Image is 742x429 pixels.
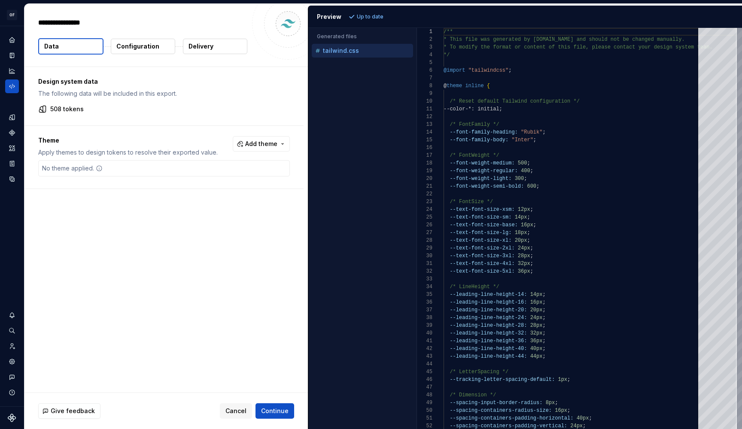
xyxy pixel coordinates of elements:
[450,168,517,174] span: --font-weight-regular:
[450,346,527,352] span: --leading-line-height-40:
[5,79,19,93] div: Code automation
[521,222,533,228] span: 16px
[417,167,432,175] div: 19
[5,64,19,78] div: Analytics
[5,370,19,384] button: Contact support
[521,168,530,174] span: 400
[530,253,533,259] span: ;
[444,37,598,43] span: * This file was generated by [DOMAIN_NAME] and sho
[527,230,530,236] span: ;
[225,407,246,415] span: Cancel
[38,403,100,419] button: Give feedback
[542,299,545,305] span: ;
[450,176,511,182] span: --font-weight-light:
[450,261,514,267] span: --text-font-size-4xl:
[514,237,527,243] span: 20px
[2,6,22,24] button: OF
[417,136,432,144] div: 15
[417,59,432,67] div: 5
[417,159,432,167] div: 18
[450,183,524,189] span: --font-weight-semi-bold:
[317,33,408,40] p: Generated files
[450,423,567,429] span: --spacing-containers-padding-vertical:
[39,161,106,176] div: No theme applied.
[417,221,432,229] div: 26
[111,39,175,54] button: Configuration
[517,268,530,274] span: 36px
[417,128,432,136] div: 14
[417,144,432,152] div: 16
[417,368,432,376] div: 45
[417,244,432,252] div: 29
[447,83,462,89] span: theme
[233,136,290,152] button: Add theme
[530,268,533,274] span: ;
[542,346,545,352] span: ;
[514,214,527,220] span: 14px
[38,89,290,98] p: The following data will be included in this export.
[450,160,514,166] span: --font-weight-medium:
[530,261,533,267] span: ;
[450,207,514,213] span: --text-font-size-xsm:
[595,44,712,50] span: lease contact your design system team.
[514,176,524,182] span: 300
[417,291,432,298] div: 35
[189,42,213,51] p: Delivery
[545,400,555,406] span: 8px
[450,214,511,220] span: --text-font-size-sm:
[417,391,432,399] div: 48
[417,376,432,383] div: 46
[555,400,558,406] span: ;
[530,315,542,321] span: 24px
[450,408,552,414] span: --spacing-containers-radius-size:
[542,330,545,336] span: ;
[417,237,432,244] div: 28
[323,47,359,54] p: tailwind.css
[450,152,499,158] span: /* FontWeight */
[5,33,19,47] div: Home
[417,360,432,368] div: 44
[5,49,19,62] a: Documentation
[417,298,432,306] div: 36
[417,183,432,190] div: 21
[357,13,383,20] p: Up to date
[450,369,508,375] span: /* LetterSpacing */
[417,121,432,128] div: 13
[530,338,542,344] span: 36px
[417,51,432,59] div: 4
[417,229,432,237] div: 27
[444,83,447,89] span: @
[5,126,19,140] div: Components
[567,377,570,383] span: ;
[589,415,592,421] span: ;
[417,43,432,51] div: 3
[530,307,542,313] span: 20px
[5,157,19,170] a: Storybook stories
[417,67,432,74] div: 6
[116,42,159,51] p: Configuration
[450,338,527,344] span: --leading-line-height-36:
[514,230,527,236] span: 18px
[5,339,19,353] a: Invite team
[417,90,432,97] div: 9
[444,44,595,50] span: * To modify the format or content of this file, p
[530,330,542,336] span: 32px
[542,292,545,298] span: ;
[450,199,493,205] span: /* FontSize */
[5,324,19,338] button: Search ⌘K
[567,408,570,414] span: ;
[517,160,527,166] span: 500
[555,408,567,414] span: 16px
[508,67,511,73] span: ;
[5,141,19,155] div: Assets
[533,137,536,143] span: ;
[536,183,539,189] span: ;
[44,42,59,51] p: Data
[450,98,579,104] span: /* Reset default Tailwind configuration */
[530,346,542,352] span: 40px
[450,253,514,259] span: --text-font-size-3xl:
[517,207,530,213] span: 12px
